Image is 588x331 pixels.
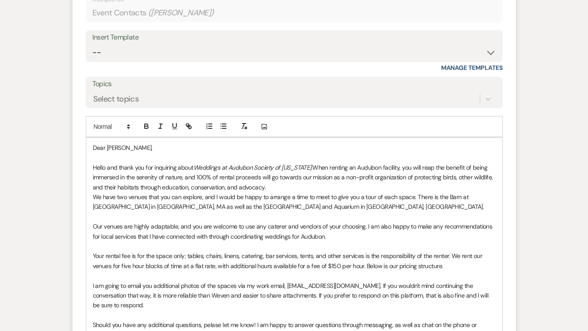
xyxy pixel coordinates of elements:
label: Topics [92,78,496,91]
div: Select topics [93,93,139,105]
p: Your rental fee is for the space only; tables, chairs, linens, catering, bar services, tents, and... [93,251,496,271]
p: Our venues are highly adaptable, and you are welcome to use any caterer and vendors of your choos... [93,222,496,241]
p: Hello and thank you for inquiring about When renting an Audubon facility, you will reap the benef... [93,163,496,192]
a: Manage Templates [441,64,503,72]
div: Insert Template [92,31,496,44]
span: ( [PERSON_NAME] ) [148,7,214,19]
p: We have two venues that you can explore, and I would be happy to arrange a time to meet to give y... [93,192,496,212]
p: I am going to email you additional photos of the spaces via my work email, [EMAIL_ADDRESS][DOMAIN... [93,281,496,310]
p: Dear [PERSON_NAME], [93,143,496,153]
div: Event Contacts [92,4,496,22]
em: Weddings at Audubon Society of [US_STATE]. [194,164,312,171]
